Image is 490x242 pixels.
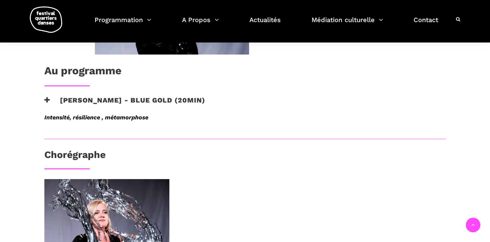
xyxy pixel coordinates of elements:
[44,114,148,121] strong: Intensité, résilience , métamorphose
[312,14,383,33] a: Médiation culturelle
[44,96,205,112] h3: [PERSON_NAME] - Blue Gold (20min)
[44,149,106,165] h3: Chorégraphe
[182,14,219,33] a: A Propos
[414,14,438,33] a: Contact
[30,6,62,33] img: logo-fqd-med
[95,14,151,33] a: Programmation
[44,64,121,80] h1: Au programme
[249,14,281,33] a: Actualités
